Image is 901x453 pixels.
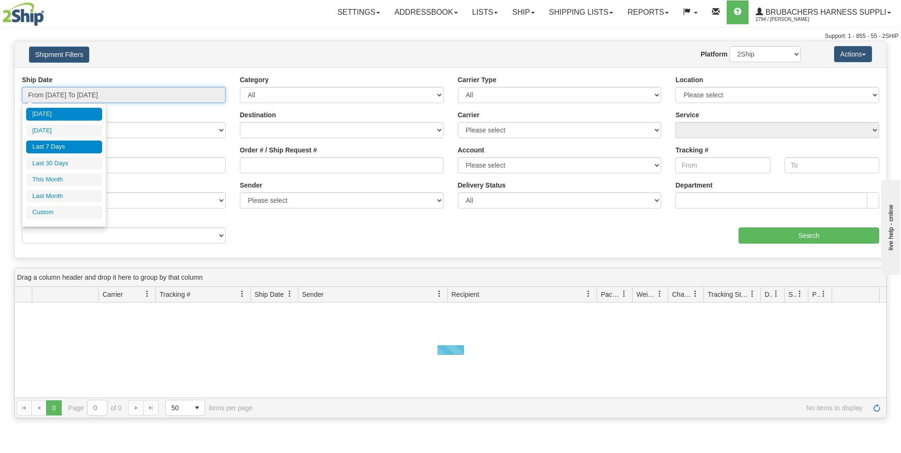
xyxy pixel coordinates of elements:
label: Department [675,180,712,190]
a: Shipment Issues filter column settings [792,286,808,302]
li: Custom [26,206,102,219]
a: Ship Date filter column settings [282,286,298,302]
span: Page sizes drop down [165,400,205,416]
li: Last 7 Days [26,141,102,153]
div: grid grouping header [15,268,886,287]
a: Charge filter column settings [687,286,703,302]
label: Destination [240,110,276,120]
a: Refresh [869,400,884,415]
li: This Month [26,173,102,186]
label: Account [458,145,484,155]
span: Brubachers Harness Suppli [763,8,886,16]
label: Ship Date [22,75,53,85]
a: Reports [620,0,676,24]
a: Tracking # filter column settings [234,286,250,302]
span: Page 0 [46,400,61,415]
span: Recipient [452,290,479,299]
a: Pickup Status filter column settings [816,286,832,302]
input: Search [739,227,879,244]
span: items per page [165,400,253,416]
label: Platform [701,49,728,59]
a: Sender filter column settings [431,286,447,302]
input: From [675,157,770,173]
span: Weight [636,290,656,299]
iframe: chat widget [879,178,900,275]
a: Weight filter column settings [652,286,668,302]
span: 2794 / [PERSON_NAME] [756,15,827,24]
a: Brubachers Harness Suppli 2794 / [PERSON_NAME] [749,0,898,24]
label: Sender [240,180,262,190]
span: Packages [601,290,621,299]
input: To [785,157,879,173]
span: Tracking Status [708,290,749,299]
label: Service [675,110,699,120]
label: Category [240,75,269,85]
a: Delivery Status filter column settings [768,286,784,302]
img: logo2794.jpg [2,2,44,26]
span: Sender [302,290,323,299]
a: Ship [505,0,541,24]
div: Support: 1 - 855 - 55 - 2SHIP [2,32,899,40]
li: [DATE] [26,124,102,137]
span: Ship Date [255,290,284,299]
a: Carrier filter column settings [139,286,155,302]
span: 50 [171,403,184,413]
span: Pickup Status [812,290,820,299]
span: Shipment Issues [788,290,797,299]
a: Lists [465,0,505,24]
div: live help - online [7,8,88,15]
span: Charge [672,290,692,299]
a: Settings [330,0,387,24]
a: Recipient filter column settings [580,286,597,302]
span: No items to display [266,404,863,412]
a: Tracking Status filter column settings [744,286,760,302]
button: Shipment Filters [29,47,89,63]
span: select [190,400,205,415]
span: Tracking # [160,290,190,299]
li: [DATE] [26,108,102,121]
a: Shipping lists [542,0,620,24]
a: Addressbook [387,0,465,24]
li: Last 30 Days [26,157,102,170]
label: Order # / Ship Request # [240,145,317,155]
label: Carrier Type [458,75,496,85]
label: Location [675,75,703,85]
li: Last Month [26,190,102,203]
span: Carrier [103,290,123,299]
label: Carrier [458,110,480,120]
a: Packages filter column settings [616,286,632,302]
label: Delivery Status [458,180,506,190]
label: Tracking # [675,145,708,155]
span: Page of 0 [68,400,122,416]
span: Delivery Status [765,290,773,299]
button: Actions [834,46,872,62]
